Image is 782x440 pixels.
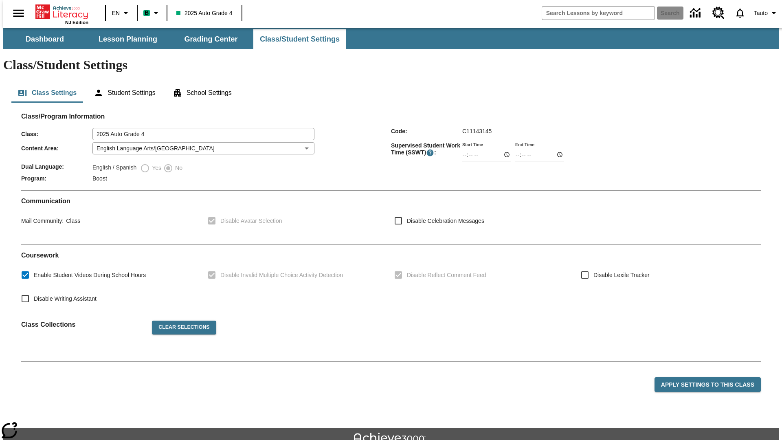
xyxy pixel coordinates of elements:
[170,29,252,49] button: Grading Center
[21,251,761,259] h2: Course work
[21,163,92,170] span: Dual Language :
[21,112,761,120] h2: Class/Program Information
[87,83,162,103] button: Student Settings
[64,218,80,224] span: Class
[754,9,768,18] span: Tauto
[751,6,782,20] button: Profile/Settings
[3,57,779,73] h1: Class/Student Settings
[253,29,346,49] button: Class/Student Settings
[21,121,761,184] div: Class/Program Information
[21,197,761,205] h2: Communication
[426,149,434,157] button: Supervised Student Work Time is the timeframe when students can take LevelSet and when lessons ar...
[92,175,107,182] span: Boost
[21,314,761,355] div: Class Collections
[140,6,164,20] button: Boost Class color is mint green. Change class color
[11,83,771,103] div: Class/Student Settings
[21,131,92,137] span: Class :
[707,2,729,24] a: Resource Center, Will open in new tab
[655,377,761,392] button: Apply Settings to this Class
[21,145,92,152] span: Content Area :
[150,164,161,172] span: Yes
[176,9,233,18] span: 2025 Auto Grade 4
[515,141,534,147] label: End Time
[92,142,314,154] div: English Language Arts/[GEOGRAPHIC_DATA]
[220,271,343,279] span: Disable Invalid Multiple Choice Activity Detection
[21,321,145,328] h2: Class Collections
[21,251,761,307] div: Coursework
[11,83,83,103] button: Class Settings
[87,29,169,49] button: Lesson Planning
[391,142,462,157] span: Supervised Student Work Time (SSWT) :
[173,164,182,172] span: No
[462,141,483,147] label: Start Time
[21,197,761,238] div: Communication
[35,3,88,25] div: Home
[3,28,779,49] div: SubNavbar
[35,4,88,20] a: Home
[3,29,347,49] div: SubNavbar
[65,20,88,25] span: NJ Edition
[145,8,149,18] span: B
[34,271,146,279] span: Enable Student Videos During School Hours
[407,217,484,225] span: Disable Celebration Messages
[685,2,707,24] a: Data Center
[542,7,655,20] input: search field
[112,9,120,18] span: EN
[407,271,486,279] span: Disable Reflect Comment Feed
[4,29,86,49] button: Dashboard
[166,83,238,103] button: School Settings
[21,175,92,182] span: Program :
[462,128,492,134] span: C11143145
[152,321,216,334] button: Clear Selections
[7,1,31,25] button: Open side menu
[92,163,136,173] label: English / Spanish
[729,2,751,24] a: Notifications
[220,217,282,225] span: Disable Avatar Selection
[21,218,64,224] span: Mail Community :
[92,128,314,140] input: Class
[391,128,462,134] span: Code :
[108,6,134,20] button: Language: EN, Select a language
[34,295,97,303] span: Disable Writing Assistant
[593,271,650,279] span: Disable Lexile Tracker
